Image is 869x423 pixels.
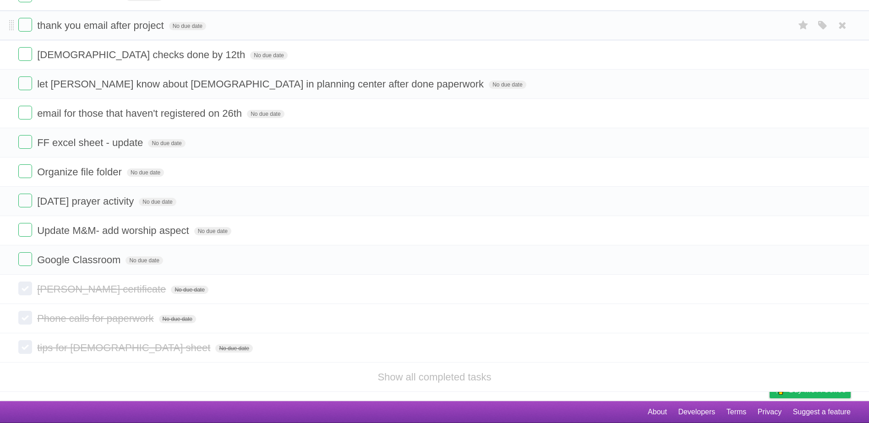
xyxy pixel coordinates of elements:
label: Done [18,76,32,90]
label: Done [18,340,32,354]
label: Done [18,194,32,207]
label: Done [18,282,32,295]
label: Done [18,135,32,149]
span: No due date [250,51,287,60]
label: Done [18,47,32,61]
label: Done [18,18,32,32]
span: [PERSON_NAME] certificate [37,283,168,295]
span: Phone calls for paperwork [37,313,156,324]
span: No due date [148,139,185,147]
span: [DEMOGRAPHIC_DATA] checks done by 12th [37,49,247,60]
label: Star task [795,18,812,33]
label: Done [18,311,32,325]
a: About [648,403,667,421]
span: tips for [DEMOGRAPHIC_DATA] sheet [37,342,213,353]
span: No due date [194,227,231,235]
span: email for those that haven't registered on 26th [37,108,244,119]
span: No due date [139,198,176,206]
span: [DATE] prayer activity [37,195,136,207]
a: Suggest a feature [793,403,851,421]
span: No due date [171,286,208,294]
label: Done [18,252,32,266]
span: Buy me a coffee [789,382,846,398]
a: Privacy [758,403,782,421]
span: No due date [169,22,206,30]
span: let [PERSON_NAME] know about [DEMOGRAPHIC_DATA] in planning center after done paperwork [37,78,486,90]
a: Terms [727,403,747,421]
span: Google Classroom [37,254,123,266]
a: Show all completed tasks [377,371,491,383]
label: Done [18,164,32,178]
span: Organize file folder [37,166,124,178]
span: No due date [489,81,526,89]
span: No due date [126,256,163,265]
span: thank you email after project [37,20,166,31]
span: No due date [215,344,252,352]
span: No due date [127,168,164,177]
label: Done [18,106,32,119]
span: No due date [159,315,196,323]
label: Done [18,223,32,237]
span: FF excel sheet - update [37,137,145,148]
span: Update M&M- add worship aspect [37,225,191,236]
a: Developers [678,403,715,421]
span: No due date [247,110,284,118]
